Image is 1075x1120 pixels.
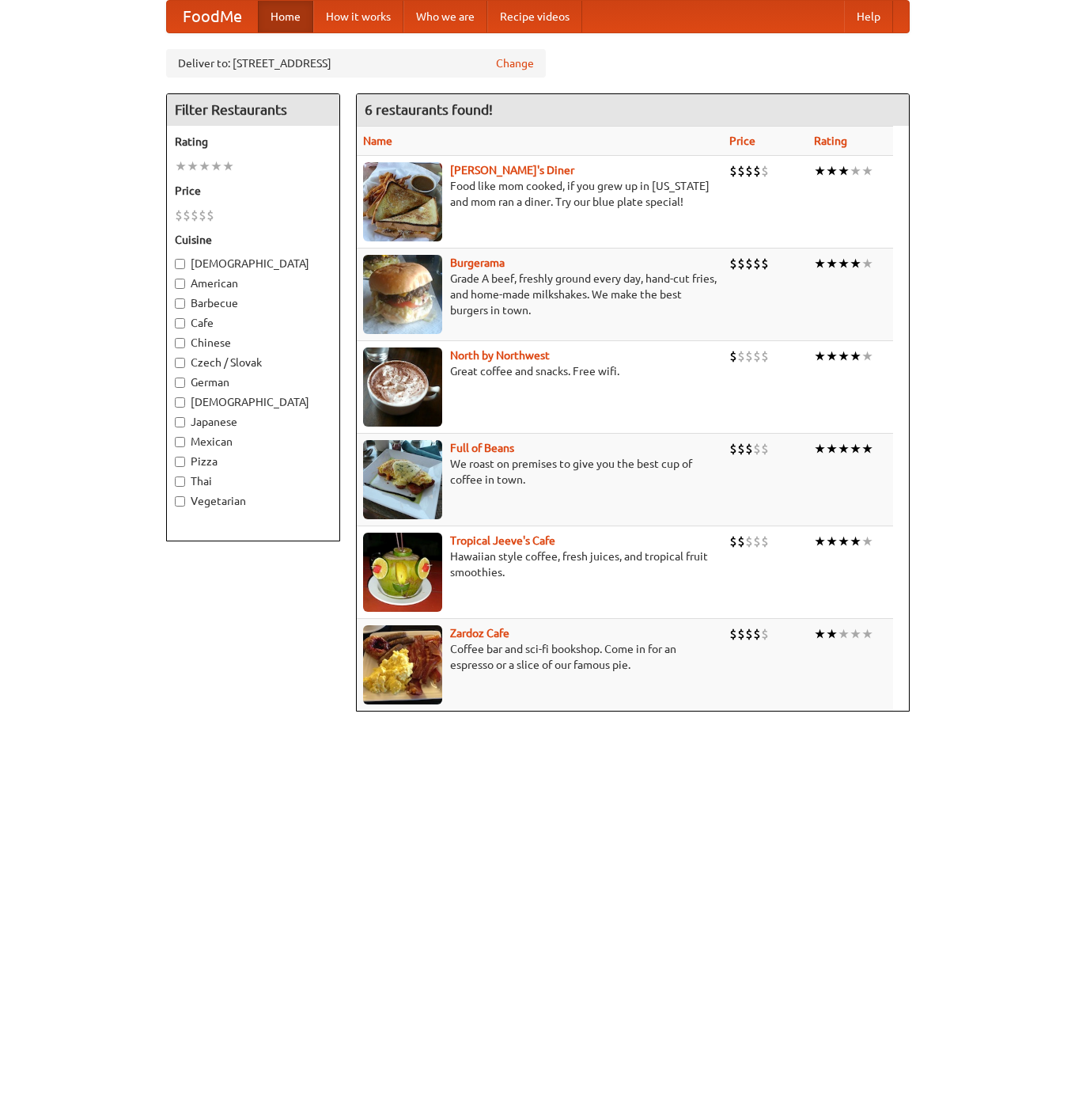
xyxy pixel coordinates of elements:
[166,49,546,78] div: Deliver to: [STREET_ADDRESS]
[850,533,861,550] li: ★
[761,162,769,180] li: $
[175,454,331,469] label: Pizza
[175,493,331,509] label: Vegetarian
[729,533,737,550] li: $
[363,440,442,519] img: beans.jpg
[761,255,769,272] li: $
[753,347,761,365] li: $
[737,440,745,457] li: $
[729,440,737,457] li: $
[753,162,761,180] li: $
[745,533,753,550] li: $
[450,349,550,362] a: North by Northwest
[363,549,717,580] p: Hawaiian style coffee, fresh juices, and tropical fruit smoothies.
[850,347,861,365] li: ★
[761,440,769,457] li: $
[206,207,214,224] li: $
[729,347,737,365] li: $
[850,162,861,180] li: ★
[175,315,331,331] label: Cafe
[450,442,514,454] a: Full of Beans
[729,135,755,147] a: Price
[838,347,850,365] li: ★
[363,162,442,241] img: sallys.jpg
[745,347,753,365] li: $
[745,162,753,180] li: $
[258,1,313,32] a: Home
[826,347,838,365] li: ★
[175,378,185,388] input: German
[861,162,873,180] li: ★
[737,162,745,180] li: $
[199,207,206,224] li: $
[191,207,199,224] li: $
[175,358,185,368] input: Czech / Slovak
[861,255,873,272] li: ★
[761,625,769,643] li: $
[487,1,582,32] a: Recipe videos
[450,164,574,177] a: [PERSON_NAME]'s Diner
[175,158,187,175] li: ★
[737,625,745,643] li: $
[450,627,509,640] a: Zardoz Cafe
[753,440,761,457] li: $
[363,625,442,704] img: zardoz.jpg
[450,534,555,547] b: Tropical Jeeve's Cafe
[745,625,753,643] li: $
[838,162,850,180] li: ★
[403,1,487,32] a: Who we are
[826,533,838,550] li: ★
[850,440,861,457] li: ★
[745,440,753,457] li: $
[363,363,717,379] p: Great coffee and snacks. Free wifi.
[175,476,185,487] input: Thai
[365,102,493,117] ng-pluralize: 6 restaurants found!
[814,135,847,147] a: Rating
[814,533,826,550] li: ★
[729,625,737,643] li: $
[175,355,331,370] label: Czech / Slovak
[363,178,717,210] p: Food like mom cooked, if you grew up in [US_STATE] and mom ran a diner. Try our blue plate special!
[838,255,850,272] li: ★
[861,440,873,457] li: ★
[753,255,761,272] li: $
[826,625,838,643] li: ★
[814,162,826,180] li: ★
[363,255,442,334] img: burgerama.jpg
[814,255,826,272] li: ★
[826,255,838,272] li: ★
[814,625,826,643] li: ★
[175,256,331,271] label: [DEMOGRAPHIC_DATA]
[222,158,234,175] li: ★
[761,347,769,365] li: $
[861,347,873,365] li: ★
[187,158,199,175] li: ★
[861,533,873,550] li: ★
[753,533,761,550] li: $
[175,414,331,430] label: Japanese
[814,347,826,365] li: ★
[838,625,850,643] li: ★
[844,1,893,32] a: Help
[175,259,185,269] input: [DEMOGRAPHIC_DATA]
[737,347,745,365] li: $
[175,437,185,447] input: Mexican
[745,255,753,272] li: $
[363,271,717,318] p: Grade A beef, freshly ground every day, hand-cut fries, and home-made milkshakes. We make the bes...
[363,456,717,488] p: We roast on premises to give you the best cup of coffee in town.
[175,473,331,489] label: Thai
[175,134,331,150] h5: Rating
[175,374,331,390] label: German
[175,232,331,248] h5: Cuisine
[814,440,826,457] li: ★
[450,256,505,269] a: Burgerama
[210,158,222,175] li: ★
[175,295,331,311] label: Barbecue
[183,207,191,224] li: $
[363,347,442,427] img: north.jpg
[175,434,331,450] label: Mexican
